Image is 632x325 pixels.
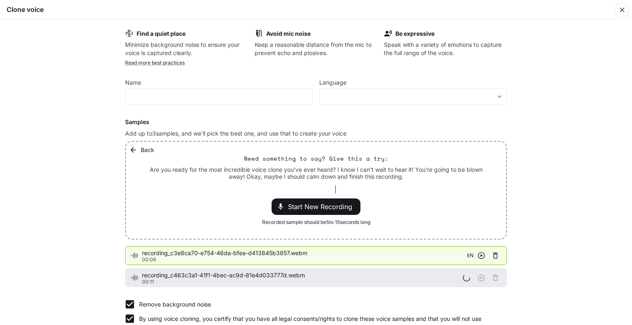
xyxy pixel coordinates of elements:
div: ​ [320,92,507,101]
p: Remove background noise [139,300,211,309]
p: Minimize background noise to ensure your voice is captured clearly. [125,41,248,57]
b: Avoid mic noise [266,30,311,37]
p: Keep a reasonable distance from the mic to prevent echo and plosives. [255,41,378,57]
span: Recorded sample should be 5 to 15 seconds long [262,218,370,226]
p: 00:11 [142,279,463,284]
a: Read more best practices [125,60,185,66]
p: Language [319,80,346,85]
span: Start New Recording [288,202,357,212]
p: Are you ready for the most incredible voice clone you've ever heard? I know I can't wait to hear ... [146,166,486,180]
p: Speak with a variety of emotions to capture the full range of the voice. [384,41,507,57]
p: Add up to 3 samples, and we'll pick the best one, and use that to create your voice [125,129,507,138]
p: Need something to say? Give this a try: [244,154,388,163]
span: EN [467,251,474,260]
p: 00:06 [142,257,467,262]
div: Start New Recording [272,198,360,215]
h5: Clone voice [7,5,44,14]
span: recording_c463c3a1-41f1-4bec-ac9d-81e4d033777d.webm [142,271,463,279]
span: recording_c3e8ca70-e754-46da-bfea-d413845b3857.webm [142,249,467,257]
b: Find a quiet place [137,30,186,37]
button: Back [128,142,158,158]
b: Be expressive [395,30,434,37]
p: Name [125,80,141,85]
h6: Samples [125,118,507,126]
